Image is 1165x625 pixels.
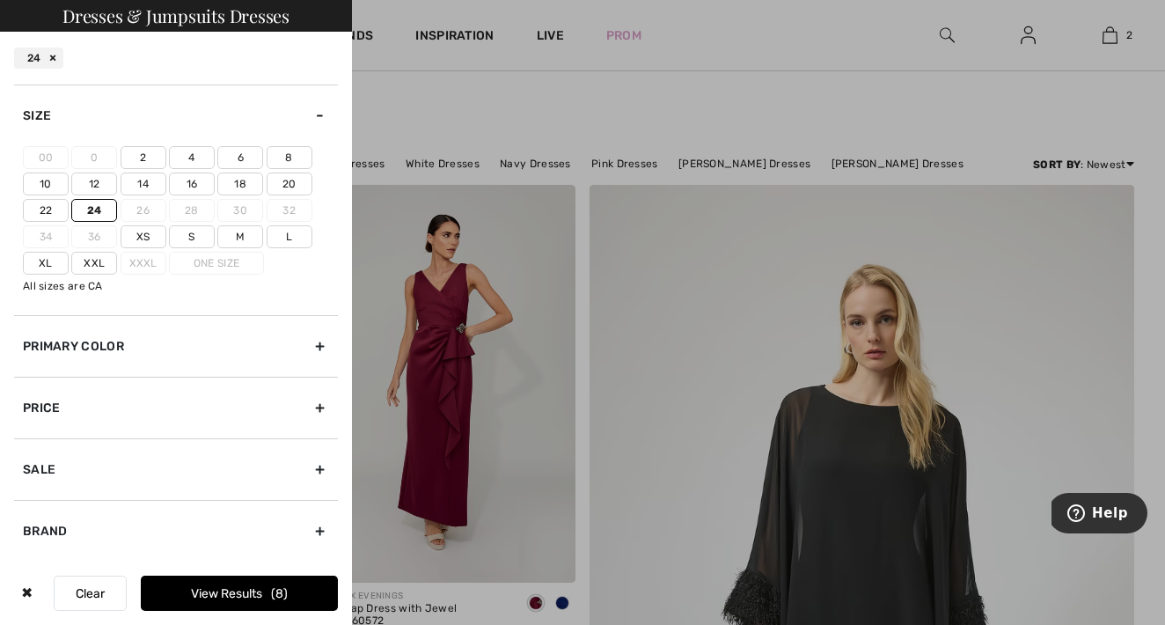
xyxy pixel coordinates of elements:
[23,173,69,195] label: 10
[14,377,338,438] div: Price
[14,48,63,69] div: 24
[23,225,69,248] label: 34
[1051,493,1147,537] iframe: Opens a widget where you can find more information
[71,225,117,248] label: 36
[121,225,166,248] label: Xs
[169,252,264,275] label: One Size
[54,576,127,611] button: Clear
[71,199,117,222] label: 24
[14,576,40,611] div: ✖
[169,146,215,169] label: 4
[71,252,117,275] label: Xxl
[71,173,117,195] label: 12
[121,199,166,222] label: 26
[217,199,263,222] label: 30
[14,315,338,377] div: Primary Color
[271,586,288,601] span: 8
[23,278,338,294] div: All sizes are CA
[121,146,166,169] label: 2
[14,500,338,562] div: Brand
[169,225,215,248] label: S
[169,199,215,222] label: 28
[217,173,263,195] label: 18
[14,438,338,500] div: Sale
[71,146,117,169] label: 0
[23,199,69,222] label: 22
[267,146,312,169] label: 8
[217,146,263,169] label: 6
[14,85,338,146] div: Size
[267,173,312,195] label: 20
[23,252,69,275] label: Xl
[169,173,215,195] label: 16
[121,252,166,275] label: Xxxl
[141,576,338,611] button: View Results8
[267,225,312,248] label: L
[121,173,166,195] label: 14
[267,199,312,222] label: 32
[217,225,263,248] label: M
[23,146,69,169] label: 00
